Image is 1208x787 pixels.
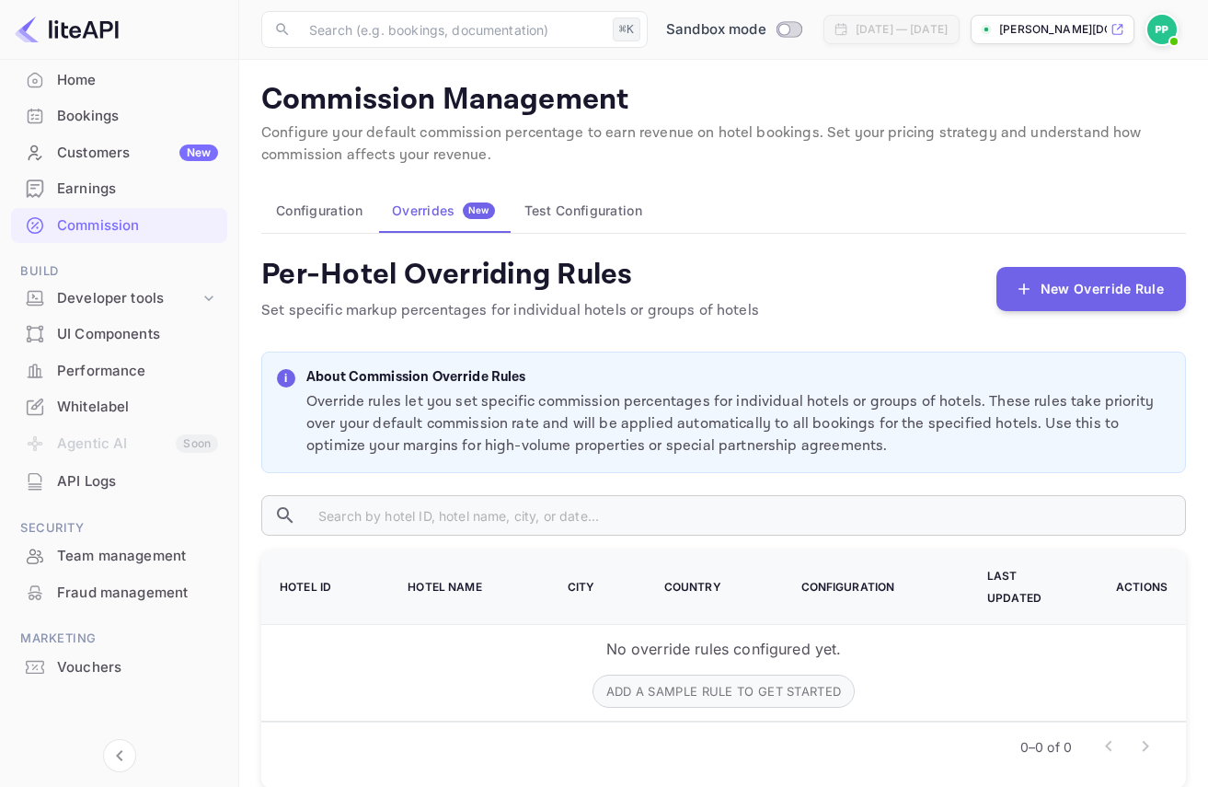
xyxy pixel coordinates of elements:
[546,550,642,625] th: City
[11,538,227,573] a: Team management
[11,63,227,97] a: Home
[666,19,766,41] span: Sandbox mode
[304,495,1186,536] input: Search by hotel ID, hotel name, city, or date...
[1094,550,1186,625] th: Actions
[306,391,1170,457] p: Override rules let you set specific commission percentages for individual hotels or groups of hot...
[1147,15,1177,44] img: Paul Peddrick
[57,397,218,418] div: Whitelabel
[856,21,948,38] div: [DATE] — [DATE]
[463,204,495,216] span: New
[392,203,495,219] div: Overrides
[57,215,218,237] div: Commission
[11,538,227,574] div: Team management
[57,70,218,91] div: Home
[11,135,227,169] a: CustomersNew
[103,739,136,772] button: Collapse navigation
[11,98,227,134] div: Bookings
[11,98,227,133] a: Bookings
[11,353,227,388] a: Performance
[57,361,218,382] div: Performance
[385,550,546,625] th: Hotel Name
[11,389,227,423] a: Whitelabel
[11,650,227,684] a: Vouchers
[11,575,227,611] div: Fraud management
[57,657,218,678] div: Vouchers
[996,267,1186,311] button: New Override Rule
[57,471,218,492] div: API Logs
[1020,737,1072,757] p: 0–0 of 0
[57,583,218,604] div: Fraud management
[642,550,779,625] th: Country
[11,353,227,389] div: Performance
[11,171,227,205] a: Earnings
[11,317,227,353] div: UI Components
[11,171,227,207] div: Earnings
[11,63,227,98] div: Home
[613,17,640,41] div: ⌘K
[57,324,218,345] div: UI Components
[11,208,227,244] div: Commission
[11,518,227,538] span: Security
[11,464,227,498] a: API Logs
[11,575,227,609] a: Fraud management
[11,650,227,686] div: Vouchers
[261,300,759,322] p: Set specific markup percentages for individual hotels or groups of hotels
[57,179,218,200] div: Earnings
[15,15,119,44] img: LiteAPI logo
[999,21,1107,38] p: [PERSON_NAME][DOMAIN_NAME]...
[779,550,966,625] th: Configuration
[261,550,385,625] th: Hotel ID
[57,546,218,567] div: Team management
[57,143,218,164] div: Customers
[261,189,377,233] button: Configuration
[11,283,227,315] div: Developer tools
[298,11,605,48] input: Search (e.g. bookings, documentation)
[306,367,1170,388] p: About Commission Override Rules
[11,389,227,425] div: Whitelabel
[11,261,227,282] span: Build
[179,145,218,161] div: New
[659,19,809,41] div: Switch to Production mode
[57,106,218,127] div: Bookings
[592,675,856,708] button: Add a sample rule to get started
[965,550,1094,625] th: Last Updated
[11,135,227,171] div: CustomersNew
[510,189,657,233] button: Test Configuration
[11,629,227,649] span: Marketing
[11,317,227,351] a: UI Components
[261,82,1186,119] p: Commission Management
[261,256,759,293] h4: Per-Hotel Overriding Rules
[606,638,842,660] p: No override rules configured yet.
[57,288,200,309] div: Developer tools
[284,370,287,387] p: i
[11,208,227,242] a: Commission
[11,464,227,500] div: API Logs
[261,122,1186,167] p: Configure your default commission percentage to earn revenue on hotel bookings. Set your pricing ...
